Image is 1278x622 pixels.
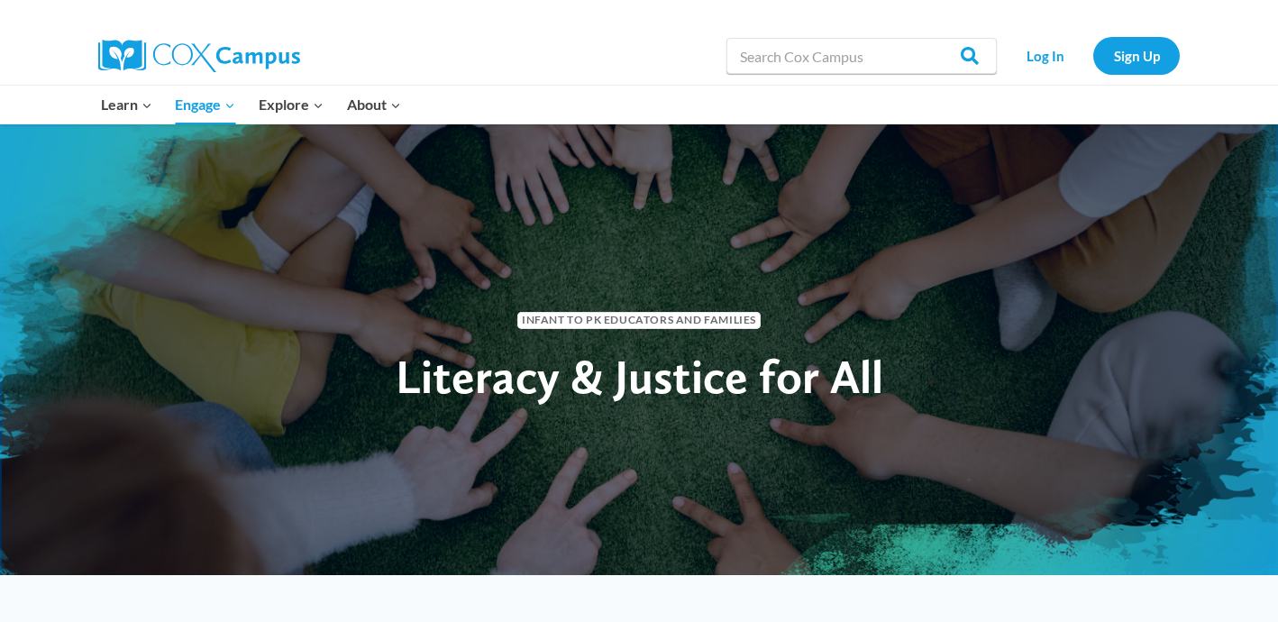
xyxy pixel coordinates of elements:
span: Infant to PK Educators and Families [517,312,761,329]
span: About [347,93,401,116]
span: Learn [101,93,152,116]
nav: Primary Navigation [89,86,412,123]
nav: Secondary Navigation [1006,37,1180,74]
a: Sign Up [1093,37,1180,74]
input: Search Cox Campus [726,38,997,74]
a: Log In [1006,37,1084,74]
img: Cox Campus [98,40,300,72]
span: Literacy & Justice for All [396,348,883,405]
span: Engage [175,93,235,116]
span: Explore [259,93,324,116]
